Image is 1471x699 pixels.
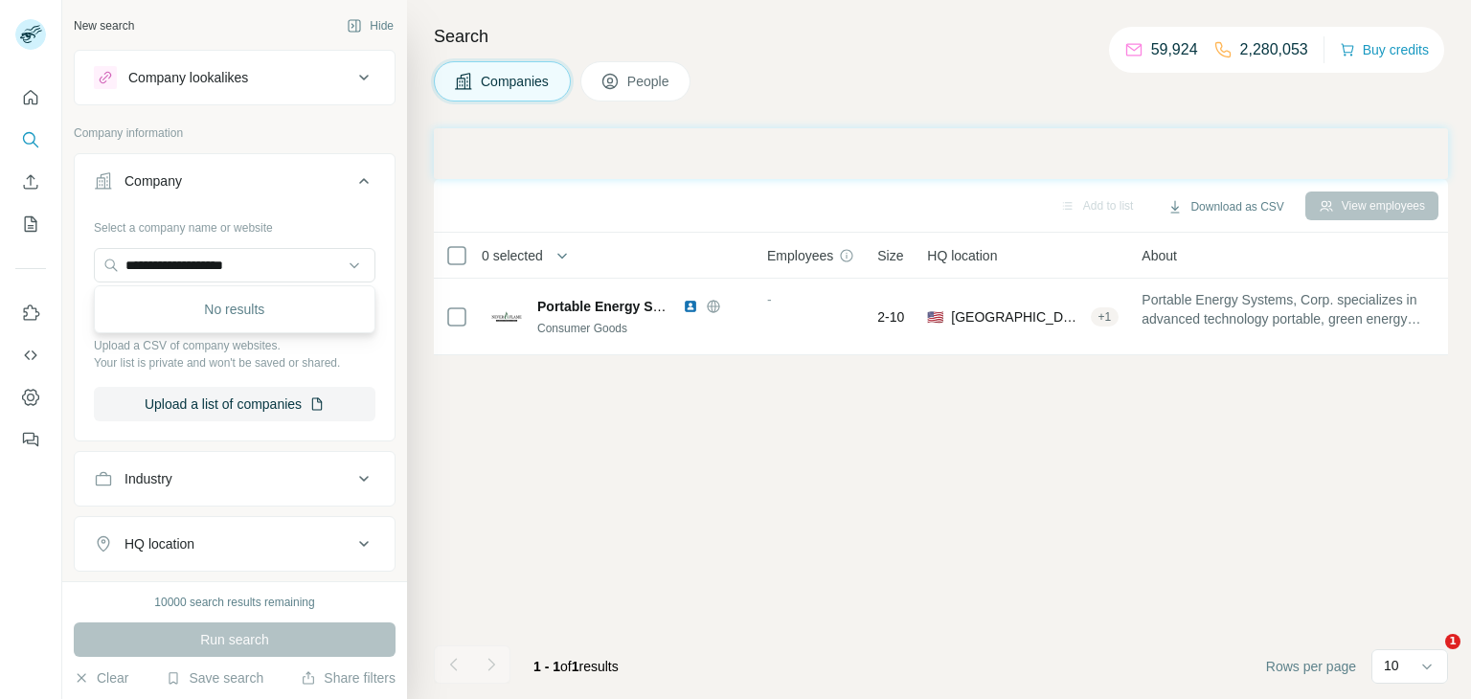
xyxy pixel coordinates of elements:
button: My lists [15,207,46,241]
div: Consumer Goods [537,320,744,337]
button: Use Surfe API [15,338,46,372]
p: Upload a CSV of company websites. [94,337,375,354]
span: results [533,659,619,674]
div: Industry [124,469,172,488]
button: Quick start [15,80,46,115]
span: Portable Energy Systems [537,299,699,314]
span: Portable Energy Systems, Corp. specializes in advanced technology portable, green energy battery-... [1142,290,1425,328]
img: LinkedIn logo [683,299,698,314]
div: No results [99,290,371,328]
div: Company lookalikes [128,68,248,87]
button: Enrich CSV [15,165,46,199]
p: 10 [1384,656,1399,675]
button: Upload a list of companies [94,387,375,421]
p: 59,924 [1151,38,1198,61]
span: Companies [481,72,551,91]
div: HQ location [124,534,194,553]
button: Download as CSV [1154,192,1297,221]
button: Buy credits [1340,36,1429,63]
button: Save search [166,668,263,688]
p: 2,280,053 [1240,38,1308,61]
div: New search [74,17,134,34]
iframe: Intercom live chat [1406,634,1452,680]
button: Use Surfe on LinkedIn [15,296,46,330]
span: of [560,659,572,674]
span: Size [877,246,903,265]
span: 1 [1445,634,1460,649]
span: 1 [572,659,579,674]
span: Rows per page [1266,657,1356,676]
div: Company [124,171,182,191]
button: Feedback [15,422,46,457]
button: Hide [333,11,407,40]
h4: Search [434,23,1448,50]
button: Clear [74,668,128,688]
div: + 1 [1091,308,1120,326]
span: 2-10 [877,307,904,327]
span: 🇺🇸 [927,307,943,327]
span: 0 selected [482,246,543,265]
button: Share filters [301,668,396,688]
button: HQ location [75,521,395,567]
span: Employees [767,246,833,265]
button: Industry [75,456,395,502]
button: Company lookalikes [75,55,395,101]
p: Your list is private and won't be saved or shared. [94,354,375,372]
span: [GEOGRAPHIC_DATA], [US_STATE] [951,307,1082,327]
span: People [627,72,671,91]
button: Dashboard [15,380,46,415]
span: 1 - 1 [533,659,560,674]
div: 10000 search results remaining [154,594,314,611]
button: Company [75,158,395,212]
span: HQ location [927,246,997,265]
iframe: Banner [434,128,1448,179]
button: Search [15,123,46,157]
span: - [767,292,772,307]
div: Select a company name or website [94,212,375,237]
p: Company information [74,124,396,142]
img: Logo of Portable Energy Systems [491,311,522,321]
span: About [1142,246,1177,265]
